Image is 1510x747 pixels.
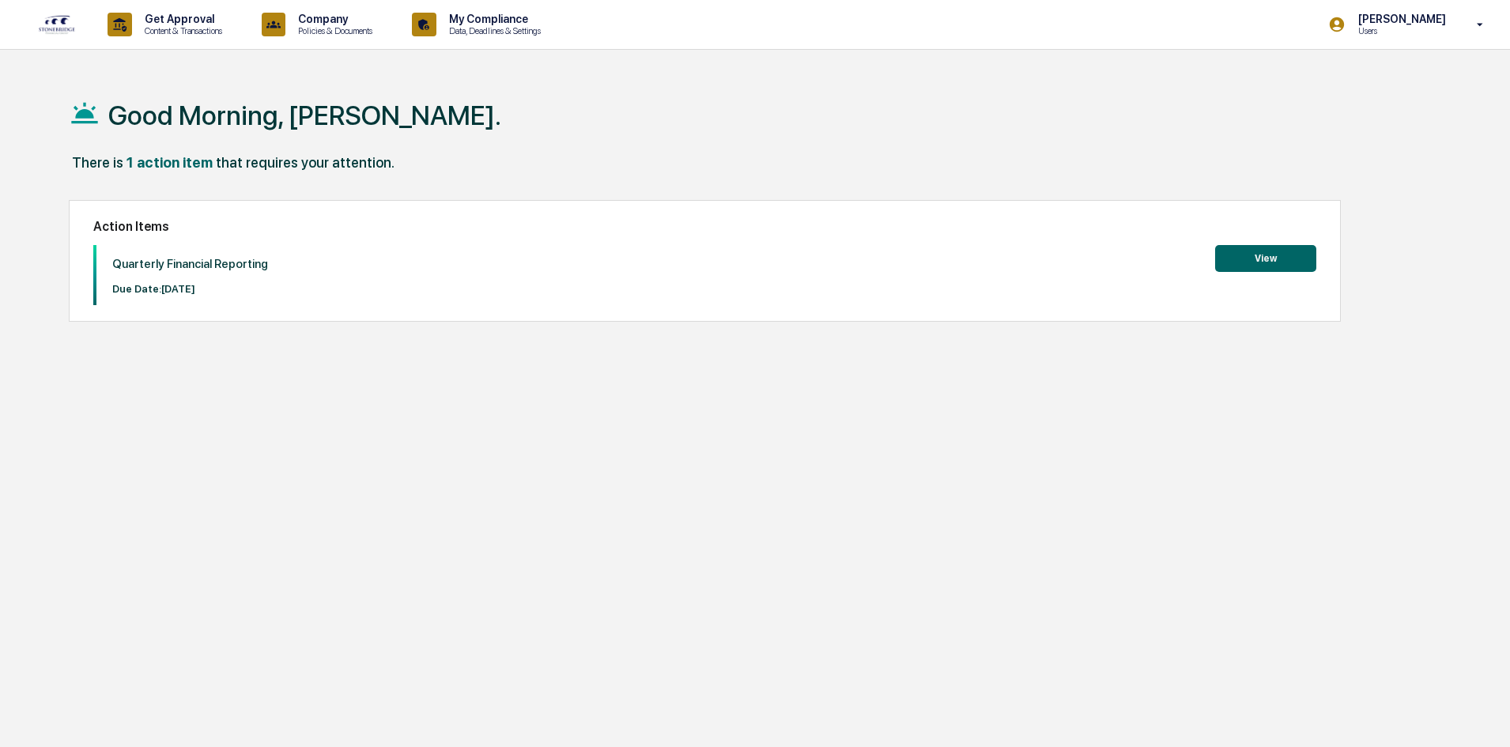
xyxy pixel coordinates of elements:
button: View [1215,245,1316,272]
p: My Compliance [436,13,549,25]
p: Data, Deadlines & Settings [436,25,549,36]
p: Policies & Documents [285,25,380,36]
h1: Good Morning, [PERSON_NAME]. [108,100,501,131]
img: logo [38,14,76,35]
p: Company [285,13,380,25]
div: 1 action item [126,154,213,171]
p: [PERSON_NAME] [1346,13,1454,25]
p: Content & Transactions [132,25,230,36]
div: There is [72,154,123,171]
p: Quarterly Financial Reporting [112,257,268,271]
h2: Action Items [93,219,1316,234]
div: that requires your attention. [216,154,394,171]
a: View [1215,250,1316,265]
p: Due Date: [DATE] [112,283,268,295]
p: Get Approval [132,13,230,25]
p: Users [1346,25,1454,36]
